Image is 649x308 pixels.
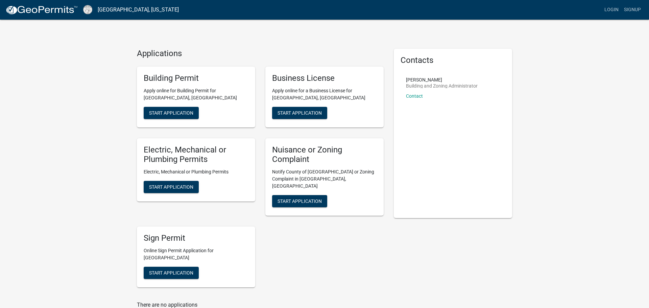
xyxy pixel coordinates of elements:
[144,181,199,193] button: Start Application
[144,145,248,165] h5: Electric, Mechanical or Plumbing Permits
[98,4,179,16] a: [GEOGRAPHIC_DATA], [US_STATE]
[149,184,193,190] span: Start Application
[401,55,505,65] h5: Contacts
[144,73,248,83] h5: Building Permit
[144,168,248,175] p: Electric, Mechanical or Plumbing Permits
[621,3,644,16] a: Signup
[149,270,193,275] span: Start Application
[406,93,423,99] a: Contact
[406,77,478,82] p: [PERSON_NAME]
[272,195,327,207] button: Start Application
[272,73,377,83] h5: Business License
[83,5,92,14] img: Cook County, Georgia
[144,107,199,119] button: Start Application
[137,49,384,293] wm-workflow-list-section: Applications
[144,247,248,261] p: Online Sign Permit Application for [GEOGRAPHIC_DATA]
[149,110,193,115] span: Start Application
[278,110,322,115] span: Start Application
[137,49,384,58] h4: Applications
[406,84,478,88] p: Building and Zoning Administrator
[272,87,377,101] p: Apply online for a Business License for [GEOGRAPHIC_DATA], [GEOGRAPHIC_DATA]
[144,87,248,101] p: Apply online for Building Permit for [GEOGRAPHIC_DATA], [GEOGRAPHIC_DATA]
[272,168,377,190] p: Notify County of [GEOGRAPHIC_DATA] or Zoning Complaint in [GEOGRAPHIC_DATA], [GEOGRAPHIC_DATA]
[278,198,322,204] span: Start Application
[144,233,248,243] h5: Sign Permit
[272,107,327,119] button: Start Application
[602,3,621,16] a: Login
[144,267,199,279] button: Start Application
[272,145,377,165] h5: Nuisance or Zoning Complaint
